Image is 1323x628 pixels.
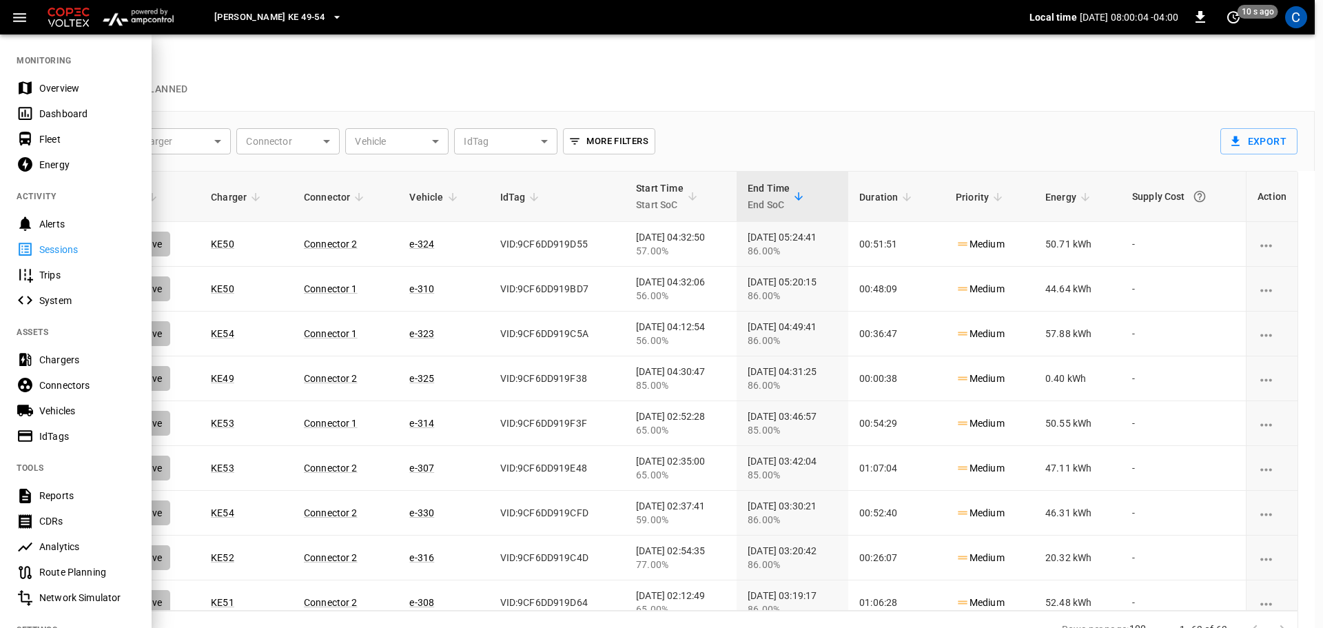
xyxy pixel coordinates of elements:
[1222,6,1244,28] button: set refresh interval
[39,378,135,392] div: Connectors
[39,540,135,554] div: Analytics
[39,429,135,443] div: IdTags
[1238,5,1278,19] span: 10 s ago
[39,294,135,307] div: System
[39,565,135,579] div: Route Planning
[39,514,135,528] div: CDRs
[39,353,135,367] div: Chargers
[39,243,135,256] div: Sessions
[98,4,178,30] img: ampcontrol.io logo
[1285,6,1307,28] div: profile-icon
[39,404,135,418] div: Vehicles
[39,217,135,231] div: Alerts
[39,591,135,605] div: Network Simulator
[1029,10,1077,24] p: Local time
[39,158,135,172] div: Energy
[39,489,135,503] div: Reports
[39,107,135,121] div: Dashboard
[214,10,325,26] span: [PERSON_NAME] KE 49-54
[39,268,135,282] div: Trips
[1080,10,1178,24] p: [DATE] 08:00:04 -04:00
[39,81,135,95] div: Overview
[39,132,135,146] div: Fleet
[45,4,92,30] img: Customer Logo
